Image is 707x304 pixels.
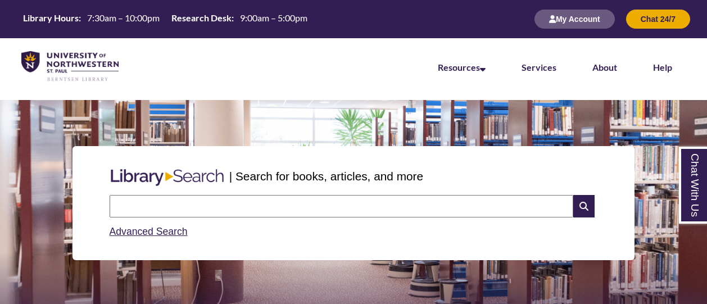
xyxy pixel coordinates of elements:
span: 7:30am – 10:00pm [87,12,160,23]
table: Hours Today [19,12,312,26]
a: Help [653,62,672,72]
span: 9:00am – 5:00pm [240,12,307,23]
a: About [592,62,617,72]
a: Advanced Search [110,226,188,237]
p: | Search for books, articles, and more [229,167,423,185]
button: My Account [534,10,615,29]
img: Libary Search [105,165,229,190]
a: Chat 24/7 [626,14,690,24]
a: My Account [534,14,615,24]
img: UNWSP Library Logo [21,51,119,82]
th: Research Desk: [167,12,235,24]
i: Search [573,195,595,217]
a: Services [522,62,556,72]
a: Resources [438,62,486,72]
button: Chat 24/7 [626,10,690,29]
a: Hours Today [19,12,312,27]
th: Library Hours: [19,12,83,24]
